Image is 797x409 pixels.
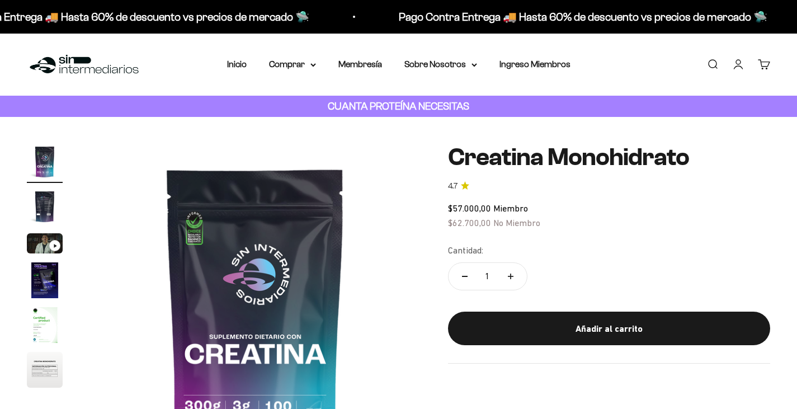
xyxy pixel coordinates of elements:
[448,180,770,192] a: 4.74.7 de 5.0 estrellas
[448,203,491,213] span: $57.000,00
[448,243,483,258] label: Cantidad:
[493,218,540,228] span: No Miembro
[448,144,770,171] h1: Creatina Monohidrato
[499,59,570,69] a: Ingreso Miembros
[27,189,63,224] img: Creatina Monohidrato
[27,233,63,257] button: Ir al artículo 3
[494,263,527,290] button: Aumentar cantidad
[27,144,63,180] img: Creatina Monohidrato
[448,218,491,228] span: $62.700,00
[27,307,63,346] button: Ir al artículo 5
[27,262,63,302] button: Ir al artículo 4
[27,144,63,183] button: Ir al artículo 1
[269,57,316,72] summary: Comprar
[470,322,748,336] div: Añadir al carrito
[404,57,477,72] summary: Sobre Nosotros
[27,352,63,391] button: Ir al artículo 6
[27,307,63,343] img: Creatina Monohidrato
[27,352,63,388] img: Creatina Monohidrato
[448,312,770,345] button: Añadir al carrito
[227,59,247,69] a: Inicio
[493,203,528,213] span: Miembro
[27,262,63,298] img: Creatina Monohidrato
[328,100,469,112] strong: CUANTA PROTEÍNA NECESITAS
[448,180,458,192] span: 4.7
[338,59,382,69] a: Membresía
[399,8,767,26] p: Pago Contra Entrega 🚚 Hasta 60% de descuento vs precios de mercado 🛸
[27,189,63,228] button: Ir al artículo 2
[449,263,481,290] button: Reducir cantidad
